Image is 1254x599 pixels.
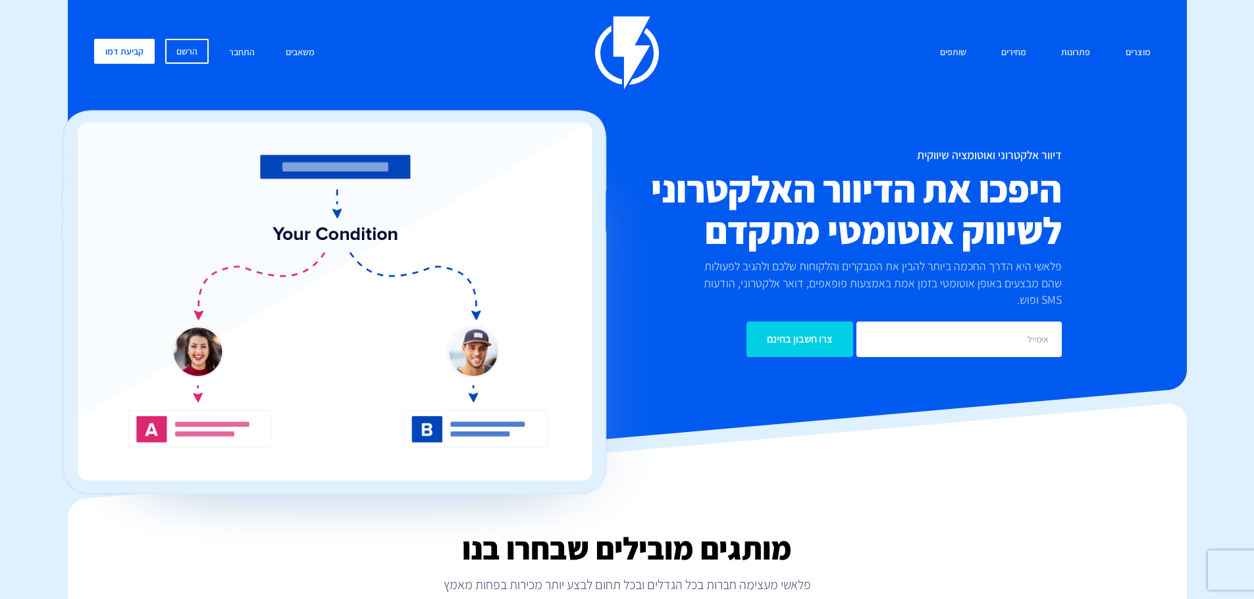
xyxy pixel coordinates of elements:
a: שותפים [930,39,976,67]
a: משאבים [276,39,325,67]
p: פלאשי היא הדרך החכמה ביותר להבין את המבקרים והלקוחות שלכם ולהגיב לפעולות שהם מבצעים באופן אוטומטי... [681,258,1062,308]
a: הרשם [165,39,209,64]
a: מוצרים [1116,39,1161,67]
a: פתרונות [1051,39,1100,67]
h2: היפכו את הדיוור האלקטרוני לשיווק אוטומטי מתקדם [548,168,1062,251]
input: אימייל [856,322,1062,357]
h2: מותגים מובילים שבחרו בנו [68,531,1187,565]
a: התחבר [219,39,265,67]
a: מחירים [991,39,1036,67]
input: צרו חשבון בחינם [746,322,853,357]
a: קביעת דמו [94,39,155,64]
p: פלאשי מעצימה חברות בכל הגדלים ובכל תחום לבצע יותר מכירות בפחות מאמץ [68,575,1187,594]
h1: דיוור אלקטרוני ואוטומציה שיווקית [548,149,1062,162]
